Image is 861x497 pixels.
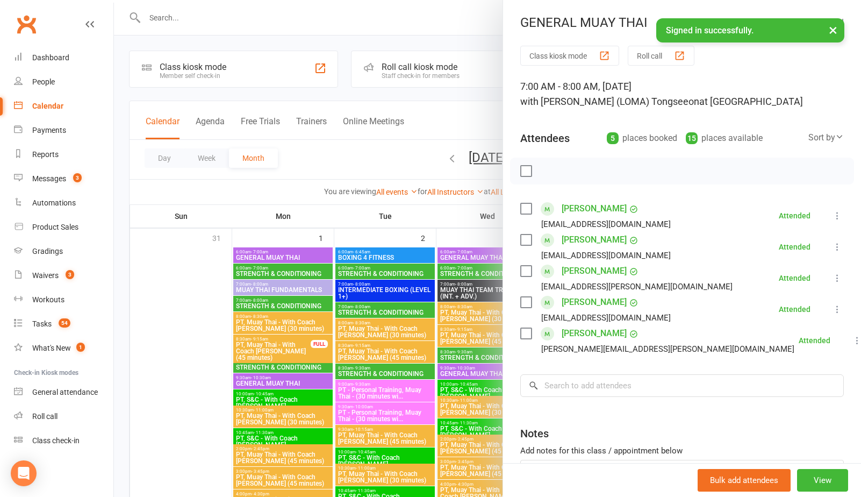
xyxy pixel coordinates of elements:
[14,429,113,453] a: Class kiosk mode
[779,274,810,282] div: Attended
[14,70,113,94] a: People
[14,288,113,312] a: Workouts
[686,132,698,144] div: 15
[520,374,844,397] input: Search to add attendees
[73,173,82,182] span: 3
[686,131,763,146] div: places available
[607,131,677,146] div: places booked
[779,243,810,251] div: Attended
[32,436,80,445] div: Class check-in
[541,311,671,325] div: [EMAIL_ADDRESS][DOMAIN_NAME]
[607,132,619,144] div: 5
[541,248,671,262] div: [EMAIL_ADDRESS][DOMAIN_NAME]
[32,126,66,134] div: Payments
[541,342,794,356] div: [PERSON_NAME][EMAIL_ADDRESS][PERSON_NAME][DOMAIN_NAME]
[520,426,549,441] div: Notes
[14,404,113,429] a: Roll call
[14,191,113,215] a: Automations
[14,312,113,336] a: Tasks 54
[14,380,113,404] a: General attendance kiosk mode
[628,46,694,66] button: Roll call
[562,231,627,248] a: [PERSON_NAME]
[666,25,754,35] span: Signed in successfully.
[823,18,843,41] button: ×
[14,143,113,167] a: Reports
[66,270,74,279] span: 3
[541,217,671,231] div: [EMAIL_ADDRESS][DOMAIN_NAME]
[32,247,63,255] div: Gradings
[59,318,70,328] span: 54
[32,198,76,207] div: Automations
[520,46,619,66] button: Class kiosk mode
[32,271,59,280] div: Waivers
[503,15,861,30] div: GENERAL MUAY THAI
[520,444,844,457] div: Add notes for this class / appointment below
[779,212,810,219] div: Attended
[520,131,570,146] div: Attendees
[541,280,733,294] div: [EMAIL_ADDRESS][PERSON_NAME][DOMAIN_NAME]
[14,215,113,239] a: Product Sales
[562,294,627,311] a: [PERSON_NAME]
[779,306,810,313] div: Attended
[520,96,699,107] span: with [PERSON_NAME] (LOMA) Tongseeon
[14,94,113,118] a: Calendar
[32,77,55,86] div: People
[32,344,71,352] div: What's New
[14,336,113,360] a: What's New1
[520,79,844,109] div: 7:00 AM - 8:00 AM, [DATE]
[562,200,627,217] a: [PERSON_NAME]
[32,388,98,396] div: General attendance
[32,53,69,62] div: Dashboard
[562,262,627,280] a: [PERSON_NAME]
[699,96,803,107] span: at [GEOGRAPHIC_DATA]
[14,167,113,191] a: Messages 3
[797,469,848,492] button: View
[32,102,63,110] div: Calendar
[799,337,830,344] div: Attended
[32,295,64,304] div: Workouts
[14,46,113,70] a: Dashboard
[14,264,113,288] a: Waivers 3
[32,319,52,328] div: Tasks
[14,118,113,143] a: Payments
[13,11,40,38] a: Clubworx
[698,469,791,492] button: Bulk add attendees
[32,174,66,183] div: Messages
[14,239,113,264] a: Gradings
[562,325,627,342] a: [PERSON_NAME]
[808,131,844,145] div: Sort by
[76,343,85,352] span: 1
[11,460,37,486] div: Open Intercom Messenger
[32,412,58,421] div: Roll call
[32,223,78,231] div: Product Sales
[32,150,59,159] div: Reports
